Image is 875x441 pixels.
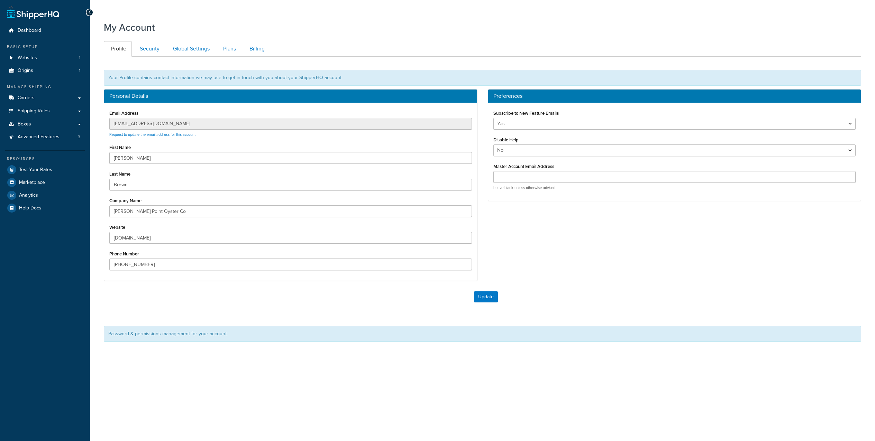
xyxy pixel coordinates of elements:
span: 3 [78,134,80,140]
div: Manage Shipping [5,84,85,90]
label: Last Name [109,171,130,177]
label: Subscribe to New Feature Emails [493,111,559,116]
h3: Personal Details [109,93,472,99]
span: Origins [18,68,33,74]
a: Request to update the email address for this account [109,132,195,137]
label: Phone Number [109,251,139,256]
li: Origins [5,64,85,77]
label: Website [109,225,125,230]
div: Resources [5,156,85,162]
a: ShipperHQ Home [7,5,59,19]
span: Advanced Features [18,134,60,140]
span: Help Docs [19,205,42,211]
label: Master Account Email Address [493,164,554,169]
span: Shipping Rules [18,108,50,114]
span: Websites [18,55,37,61]
a: Profile [104,41,132,57]
div: Your Profile contains contact information we may use to get in touch with you about your ShipperH... [104,70,861,86]
span: Analytics [19,193,38,198]
h1: My Account [104,21,155,34]
span: Boxes [18,121,31,127]
span: Carriers [18,95,35,101]
span: 1 [79,55,80,61]
span: Test Your Rates [19,167,52,173]
p: Leave blank unless otherwise advised [493,185,856,190]
a: Test Your Rates [5,163,85,176]
a: Analytics [5,189,85,201]
a: Boxes [5,118,85,131]
li: Websites [5,51,85,64]
label: Company Name [109,198,142,203]
a: Advanced Features 3 [5,131,85,143]
a: Plans [216,41,241,57]
a: Websites 1 [5,51,85,64]
button: Update [474,291,498,302]
div: Basic Setup [5,44,85,50]
span: 1 [79,68,80,74]
a: Global Settings [166,41,215,57]
a: Shipping Rules [5,105,85,118]
a: Security [133,41,165,57]
a: Origins 1 [5,64,85,77]
a: Dashboard [5,24,85,37]
span: Marketplace [19,180,45,186]
a: Carriers [5,92,85,104]
label: Disable Help [493,137,519,142]
h3: Preferences [493,93,856,99]
a: Marketplace [5,176,85,189]
a: Help Docs [5,202,85,214]
li: Advanced Features [5,131,85,143]
a: Billing [242,41,270,57]
div: Password & permissions management for your account. [104,326,861,342]
label: Email Address [109,111,138,116]
label: First Name [109,145,131,150]
span: Dashboard [18,28,41,34]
